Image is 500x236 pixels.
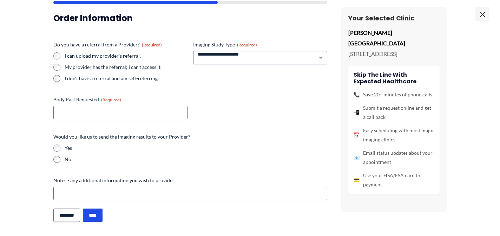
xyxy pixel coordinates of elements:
[65,75,187,82] label: I don't have a referral and am self-referring.
[354,176,360,185] span: 💳
[142,42,162,47] span: (Required)
[354,71,434,85] h4: Skip the line with Expected Healthcare
[101,97,121,102] span: (Required)
[193,41,327,48] label: Imaging Study Type
[348,27,440,48] p: [PERSON_NAME][GEOGRAPHIC_DATA]
[65,52,187,59] label: I can upload my provider's referral.
[354,103,434,122] li: Submit a request online and get a call back
[53,96,187,103] label: Body Part Requested
[475,7,489,21] span: ×
[354,90,360,99] span: 📞
[53,177,327,184] label: Notes - any additional information you wish to provide
[348,14,440,22] h3: Your Selected Clinic
[348,49,440,59] p: [STREET_ADDRESS]
[354,130,360,140] span: 📅
[53,133,190,140] legend: Would you like us to send the imaging results to your Provider?
[65,156,327,163] label: No
[65,145,327,152] label: Yes
[354,126,434,144] li: Easy scheduling with most major imaging clinics
[354,148,434,167] li: Email status updates about your appointment
[65,64,187,71] label: My provider has the referral; I can't access it.
[53,41,162,48] legend: Do you have a referral from a Provider?
[354,90,434,99] li: Save 20+ minutes of phone calls
[237,42,257,47] span: (Required)
[53,13,327,24] h3: Order Information
[354,108,360,117] span: 📲
[354,153,360,162] span: 📧
[354,171,434,189] li: Use your HSA/FSA card for payment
